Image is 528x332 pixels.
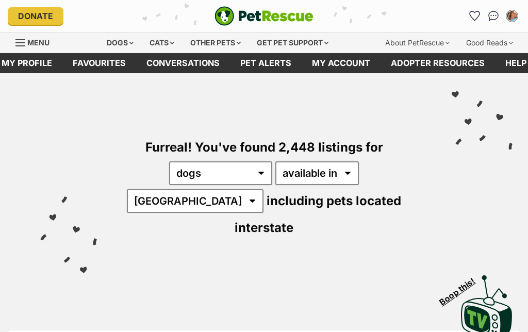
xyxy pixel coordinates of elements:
span: Boop this! [438,270,485,307]
a: My account [302,53,381,73]
ul: Account quick links [467,8,520,24]
span: Menu [27,38,49,47]
span: Furreal! You've found 2,448 listings for [145,140,383,155]
a: Favourites [467,8,483,24]
a: conversations [136,53,230,73]
button: My account [504,8,520,24]
a: Donate [8,7,63,25]
div: About PetRescue [378,32,457,53]
a: PetRescue [214,6,313,26]
div: Other pets [183,32,248,53]
img: Rachael Sullivan profile pic [507,11,517,21]
div: Get pet support [250,32,336,53]
img: chat-41dd97257d64d25036548639549fe6c8038ab92f7586957e7f3b1b290dea8141.svg [488,11,499,21]
a: Conversations [485,8,502,24]
div: Cats [142,32,181,53]
div: Dogs [100,32,141,53]
a: Menu [15,32,57,51]
a: Pet alerts [230,53,302,73]
span: including pets located interstate [235,193,401,235]
img: logo-e224e6f780fb5917bec1dbf3a21bbac754714ae5b6737aabdf751b685950b380.svg [214,6,313,26]
a: Favourites [62,53,136,73]
div: Good Reads [459,32,520,53]
a: Adopter resources [381,53,495,73]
